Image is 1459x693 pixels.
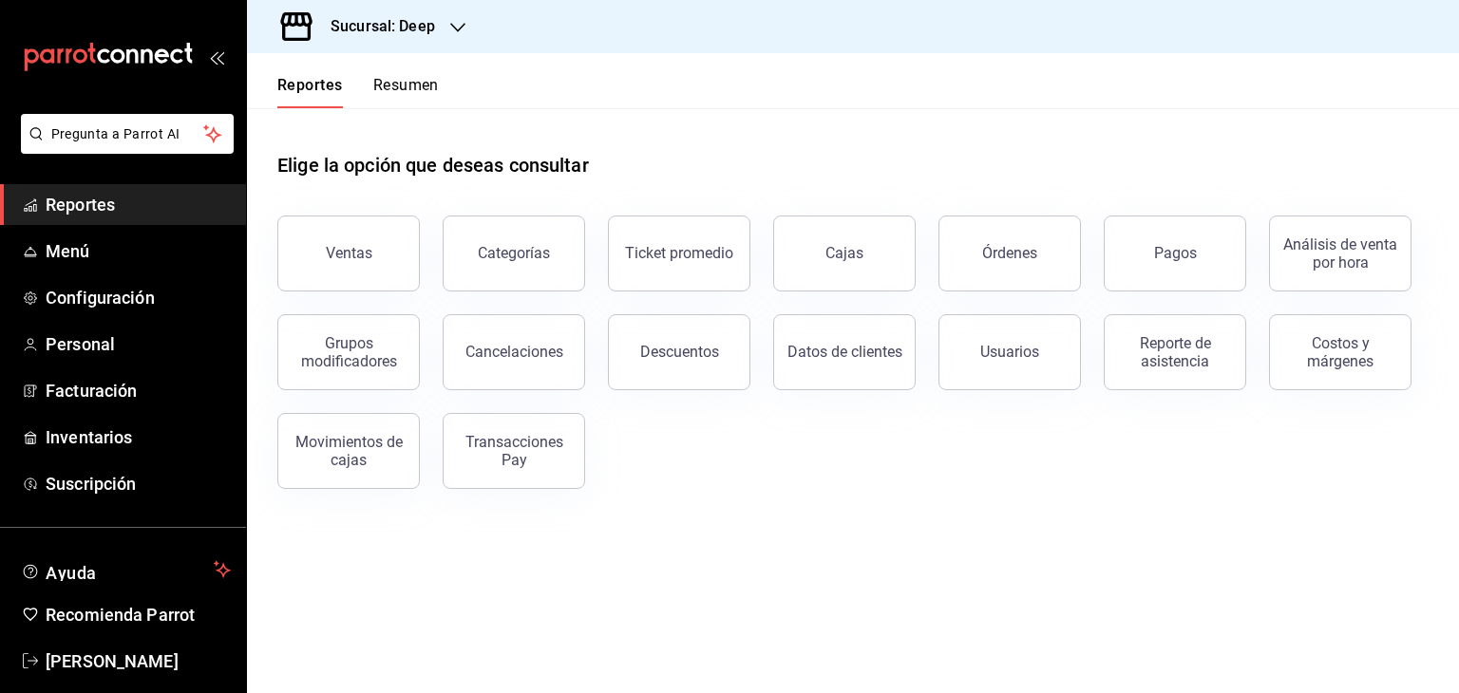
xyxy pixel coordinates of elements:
[209,49,224,65] button: open_drawer_menu
[825,242,864,265] div: Cajas
[1269,314,1412,390] button: Costos y márgenes
[46,424,231,450] span: Inventarios
[465,343,563,361] div: Cancelaciones
[46,558,206,581] span: Ayuda
[980,343,1039,361] div: Usuarios
[938,314,1081,390] button: Usuarios
[455,433,573,469] div: Transacciones Pay
[1154,244,1197,262] div: Pagos
[326,244,372,262] div: Ventas
[46,602,231,627] span: Recomienda Parrot
[13,138,234,158] a: Pregunta a Parrot AI
[1281,235,1399,272] div: Análisis de venta por hora
[1116,334,1234,370] div: Reporte de asistencia
[640,343,719,361] div: Descuentos
[277,151,589,179] h1: Elige la opción que deseas consultar
[46,378,231,403] span: Facturación
[787,343,902,361] div: Datos de clientes
[773,314,916,390] button: Datos de clientes
[277,413,420,489] button: Movimientos de cajas
[625,244,733,262] div: Ticket promedio
[277,215,420,291] button: Ventas
[46,285,231,310] span: Configuración
[46,648,231,674] span: [PERSON_NAME]
[46,331,231,357] span: Personal
[373,76,439,108] button: Resumen
[478,244,550,262] div: Categorías
[277,76,439,108] div: navigation tabs
[1281,334,1399,370] div: Costos y márgenes
[277,314,420,390] button: Grupos modificadores
[290,433,407,469] div: Movimientos de cajas
[46,238,231,264] span: Menú
[443,314,585,390] button: Cancelaciones
[315,15,435,38] h3: Sucursal: Deep
[608,215,750,291] button: Ticket promedio
[1104,314,1246,390] button: Reporte de asistencia
[938,215,1081,291] button: Órdenes
[290,334,407,370] div: Grupos modificadores
[982,244,1037,262] div: Órdenes
[608,314,750,390] button: Descuentos
[1269,215,1412,291] button: Análisis de venta por hora
[51,124,204,144] span: Pregunta a Parrot AI
[21,114,234,154] button: Pregunta a Parrot AI
[443,413,585,489] button: Transacciones Pay
[277,76,343,108] button: Reportes
[46,471,231,496] span: Suscripción
[1104,215,1246,291] button: Pagos
[46,192,231,217] span: Reportes
[773,215,916,291] a: Cajas
[443,215,585,291] button: Categorías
